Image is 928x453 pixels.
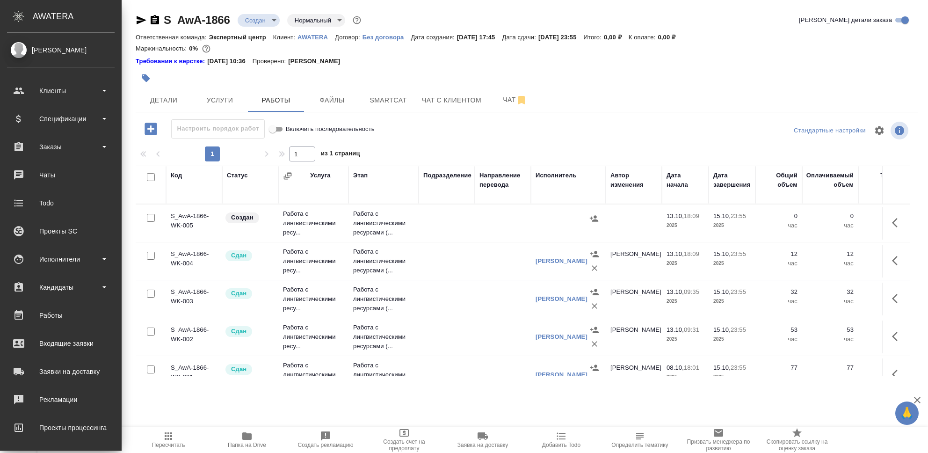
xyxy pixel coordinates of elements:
p: 2025 [713,259,751,268]
p: 15.10, [713,326,731,333]
div: Проекты процессинга [7,421,115,435]
div: Этап [353,171,368,180]
button: Скопировать ссылку на оценку заказа [758,427,836,453]
p: 23:55 [731,212,746,219]
p: 0 [863,212,900,221]
div: Общий объем [760,171,797,190]
p: RUB [863,221,900,230]
p: 0,00 ₽ [604,34,629,41]
div: Работы [7,308,115,322]
span: Работы [254,95,298,106]
div: Менеджер проверил работу исполнителя, передает ее на следующий этап [225,325,274,338]
button: Скопировать ссылку для ЯМессенджера [136,15,147,26]
span: Создать счет на предоплату [370,438,438,452]
td: S_AwA-1866-WK-002 [166,321,222,353]
p: 18:01 [684,364,699,371]
div: Статус [227,171,248,180]
button: Создать счет на предоплату [365,427,443,453]
button: Скопировать ссылку [149,15,160,26]
p: Без договора [362,34,411,41]
p: 200 [863,325,900,335]
p: [DATE] 10:36 [207,57,253,66]
button: 34800.00 RUB; [200,43,212,55]
p: Работа с лингвистическими ресурсами (... [353,361,414,389]
td: S_AwA-1866-WK-005 [166,207,222,240]
p: час [760,297,797,306]
span: Папка на Drive [228,442,266,448]
button: Заявка на доставку [443,427,522,453]
a: S_AwA-1866 [164,14,230,26]
div: Чаты [7,168,115,182]
p: час [760,221,797,230]
p: 15.10, [713,288,731,295]
div: split button [791,124,868,138]
p: [DATE] 23:55 [538,34,584,41]
span: Пересчитать [152,442,185,448]
div: Создан [238,14,280,27]
p: час [807,259,854,268]
td: Работа с лингвистическими ресу... [278,318,348,356]
p: 13.10, [667,288,684,295]
button: Добавить работу [138,119,164,139]
a: Входящие заявки [2,332,119,355]
p: час [807,297,854,306]
button: Назначить [587,285,602,299]
p: 15.10, [713,364,731,371]
p: 0 [807,212,854,221]
a: [PERSON_NAME] [536,257,587,264]
p: 13.10, [667,250,684,257]
div: Todo [7,196,115,210]
p: Маржинальность: [136,45,189,52]
p: 18:09 [684,250,699,257]
a: Проекты SC [2,219,119,243]
div: AWATERA [33,7,122,26]
p: Работа с лингвистическими ресурсами (... [353,323,414,351]
div: Дата завершения [713,171,751,190]
div: Направление перевода [479,171,526,190]
div: Спецификации [7,112,115,126]
div: [PERSON_NAME] [7,45,115,55]
p: 200 [863,363,900,373]
button: Создать рекламацию [286,427,365,453]
div: Услуга [310,171,330,180]
p: час [807,335,854,344]
div: Кандидаты [7,280,115,294]
p: Дата сдачи: [502,34,538,41]
p: Клиент: [273,34,297,41]
p: час [760,373,797,382]
a: [PERSON_NAME] [536,333,587,340]
button: Здесь прячутся важные кнопки [886,363,909,386]
p: Ответственная команда: [136,34,209,41]
div: Подразделение [423,171,471,180]
p: 200 [863,287,900,297]
span: Заявка на доставку [457,442,508,448]
div: Автор изменения [610,171,657,190]
button: Удалить [587,299,602,313]
p: 23:55 [731,288,746,295]
td: Работа с лингвистическими ресу... [278,280,348,318]
p: Договор: [335,34,362,41]
p: Работа с лингвистическими ресурсами (... [353,247,414,275]
span: Включить последовательность [286,124,375,134]
div: Менеджер проверил работу исполнителя, передает ее на следующий этап [225,287,274,300]
p: 12 [807,249,854,259]
button: Назначить [587,361,602,375]
button: Нормальный [292,16,334,24]
button: 🙏 [895,402,919,425]
span: Чат [493,94,537,106]
button: Создан [242,16,268,24]
p: [PERSON_NAME] [288,57,347,66]
div: Клиенты [7,84,115,98]
p: К оплате: [629,34,658,41]
td: [PERSON_NAME] [606,358,662,391]
p: Работа с лингвистическими ресурсами (... [353,209,414,237]
span: 🙏 [899,403,915,423]
div: Дата начала [667,171,704,190]
span: Добавить Todo [542,442,580,448]
p: час [760,335,797,344]
td: Работа с лингвистическими ресу... [278,242,348,280]
a: Требования к верстке: [136,57,207,66]
div: Менеджер проверил работу исполнителя, передает ее на следующий этап [225,249,274,262]
p: 53 [807,325,854,335]
p: Сдан [231,365,246,374]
